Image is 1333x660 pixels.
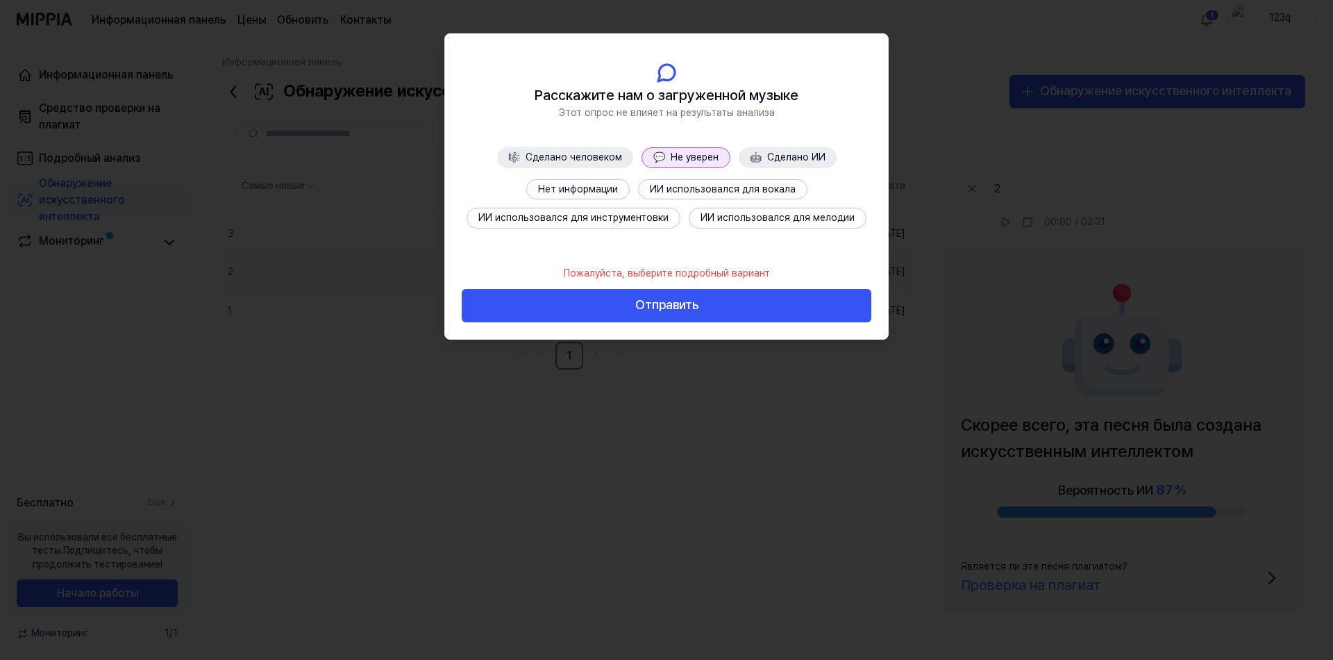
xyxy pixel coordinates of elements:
button: 🤖Сделано ИИ [739,147,837,168]
ya-tr-span: Отправить [635,295,698,315]
ya-tr-span: 🤖 [750,151,762,163]
ya-tr-span: Пожалуйста, выберите подробный вариант [564,267,770,279]
ya-tr-span: ИИ использовался для мелодии [701,212,855,223]
button: ИИ использовался для вокала [638,179,807,200]
button: 💬Не уверен [642,147,730,168]
ya-tr-span: Сделано человеком [526,151,622,163]
ya-tr-span: 🎼 [508,151,520,163]
ya-tr-span: Расскажите нам о загруженной музыке [535,87,798,104]
ya-tr-span: 💬 [653,151,665,163]
button: ИИ использовался для мелодии [689,208,866,229]
ya-tr-span: Нет информации [538,183,618,195]
ya-tr-span: Сделано ИИ [767,151,825,163]
button: Нет информации [526,179,630,200]
ya-tr-span: Не уверен [671,151,719,163]
button: ИИ использовался для инструментовки [467,208,680,229]
ya-tr-span: ИИ использовался для вокала [650,183,796,195]
button: 🎼Сделано человеком [497,147,633,168]
ya-tr-span: Этот опрос не влияет на результаты анализа [559,107,775,118]
button: Отправить [462,289,871,322]
ya-tr-span: ИИ использовался для инструментовки [478,212,669,223]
